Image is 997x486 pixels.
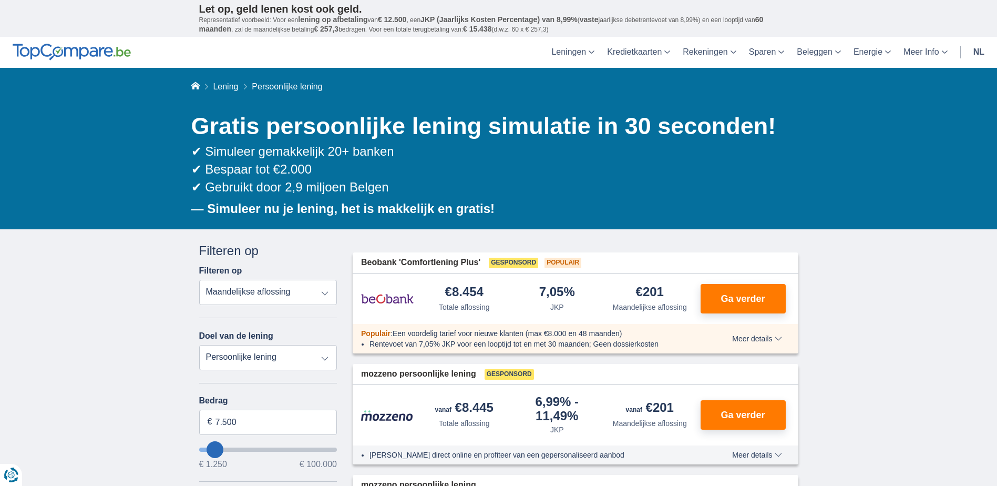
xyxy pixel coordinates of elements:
[378,15,407,24] span: € 12.500
[676,37,742,68] a: Rekeningen
[314,25,338,33] span: € 257,3
[435,401,494,416] div: €8.445
[732,451,782,459] span: Meer details
[361,329,390,338] span: Populair
[724,335,789,343] button: Meer details
[361,257,480,269] span: Beobank 'Comfortlening Plus'
[626,401,674,416] div: €201
[361,410,414,421] img: product.pl.alt Mozzeno
[361,286,414,312] img: product.pl.alt Beobank
[613,302,687,312] div: Maandelijkse aflossing
[393,329,622,338] span: Een voordelig tarief voor nieuwe klanten (max €8.000 en 48 maanden)
[539,286,575,300] div: 7,05%
[199,3,798,15] p: Let op, geld lenen kost ook geld.
[897,37,954,68] a: Meer Info
[445,286,484,300] div: €8.454
[420,15,578,24] span: JKP (Jaarlijks Kosten Percentage) van 8,99%
[252,82,322,91] span: Persoonlijke lening
[191,82,200,91] a: Home
[847,37,897,68] a: Energie
[967,37,991,68] a: nl
[489,258,538,268] span: Gesponsord
[790,37,847,68] a: Beleggen
[732,335,782,342] span: Meer details
[613,418,687,429] div: Maandelijkse aflossing
[369,339,694,349] li: Rentevoet van 7,05% JKP voor een looptijd tot en met 30 maanden; Geen dossierkosten
[636,286,664,300] div: €201
[550,302,564,312] div: JKP
[485,369,534,380] span: Gesponsord
[743,37,791,68] a: Sparen
[199,460,227,469] span: € 1.250
[353,328,702,339] div: :
[199,448,337,452] input: wantToBorrow
[13,44,131,60] img: TopCompare
[369,450,694,460] li: [PERSON_NAME] direct online en profiteer van een gepersonaliseerd aanbod
[199,15,798,34] p: Representatief voorbeeld: Voor een van , een ( jaarlijkse debetrentevoet van 8,99%) en een loopti...
[439,418,490,429] div: Totale aflossing
[199,396,337,406] label: Bedrag
[701,400,786,430] button: Ga verder
[191,110,798,143] h1: Gratis persoonlijke lening simulatie in 30 seconden!
[208,416,212,428] span: €
[298,15,367,24] span: lening op afbetaling
[544,258,581,268] span: Populair
[213,82,238,91] a: Lening
[550,424,564,435] div: JKP
[361,368,476,380] span: mozzeno persoonlijke lening
[463,25,492,33] span: € 15.438
[199,331,273,341] label: Doel van de lening
[601,37,676,68] a: Kredietkaarten
[300,460,337,469] span: € 100.000
[701,284,786,313] button: Ga verder
[580,15,599,24] span: vaste
[199,15,764,33] span: 60 maanden
[515,396,600,422] div: 6,99%
[724,451,789,459] button: Meer details
[199,242,337,260] div: Filteren op
[721,294,765,303] span: Ga verder
[191,201,495,216] b: — Simuleer nu je lening, het is makkelijk en gratis!
[439,302,490,312] div: Totale aflossing
[721,410,765,420] span: Ga verder
[191,143,798,197] div: ✔ Simuleer gemakkelijk 20+ banken ✔ Bespaar tot €2.000 ✔ Gebruikt door 2,9 miljoen Belgen
[545,37,601,68] a: Leningen
[199,266,242,276] label: Filteren op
